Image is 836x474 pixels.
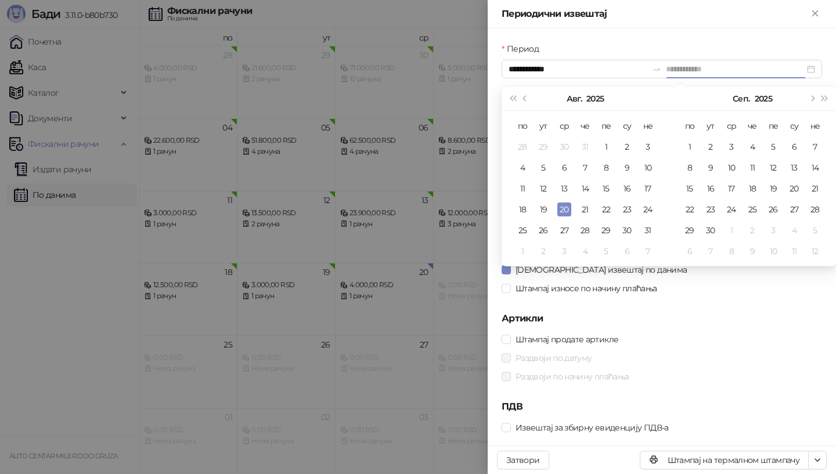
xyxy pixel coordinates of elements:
td: 2025-08-21 [575,199,596,220]
button: Следећа година (Control + right) [819,87,831,110]
div: 28 [516,140,529,154]
td: 2025-09-04 [742,136,763,157]
button: Изабери месец [733,87,749,110]
div: 4 [516,161,529,175]
th: не [805,115,826,136]
td: 2025-09-16 [700,178,721,199]
td: 2025-09-04 [575,241,596,262]
div: 7 [808,140,822,154]
span: Штампај износе по начину плаћања [511,282,662,295]
div: 27 [557,223,571,237]
div: Периодични извештај [502,7,808,21]
div: 7 [578,161,592,175]
td: 2025-09-21 [805,178,826,199]
div: 12 [766,161,780,175]
div: 26 [536,223,550,237]
div: 18 [745,182,759,196]
div: 30 [557,140,571,154]
div: 3 [641,140,655,154]
div: 15 [683,182,697,196]
div: 30 [704,223,718,237]
td: 2025-08-26 [533,220,554,241]
td: 2025-09-25 [742,199,763,220]
td: 2025-09-18 [742,178,763,199]
td: 2025-10-02 [742,220,763,241]
div: 9 [620,161,634,175]
td: 2025-08-11 [512,178,533,199]
td: 2025-08-03 [637,136,658,157]
td: 2025-08-12 [533,178,554,199]
div: 17 [641,182,655,196]
div: 13 [557,182,571,196]
td: 2025-09-09 [700,157,721,178]
div: 5 [536,161,550,175]
th: пе [596,115,617,136]
div: 27 [787,202,801,216]
td: 2025-09-02 [533,241,554,262]
div: 5 [808,223,822,237]
div: 3 [766,223,780,237]
td: 2025-08-30 [617,220,637,241]
div: 16 [620,182,634,196]
div: 26 [766,202,780,216]
td: 2025-08-04 [512,157,533,178]
div: 14 [808,161,822,175]
div: 22 [599,202,613,216]
td: 2025-10-03 [763,220,784,241]
span: Штампај продате артикле [511,333,623,346]
label: Период [502,42,546,55]
span: [DEMOGRAPHIC_DATA] извештај по данима [511,263,691,276]
td: 2025-09-06 [784,136,805,157]
div: 17 [725,182,738,196]
div: 6 [683,244,697,258]
td: 2025-09-22 [679,199,700,220]
button: Изабери годину [586,87,604,110]
div: 10 [725,161,738,175]
td: 2025-09-08 [679,157,700,178]
td: 2025-09-02 [700,136,721,157]
td: 2025-07-28 [512,136,533,157]
button: Претходна година (Control + left) [506,87,519,110]
th: че [575,115,596,136]
th: су [617,115,637,136]
div: 19 [536,202,550,216]
div: 1 [599,140,613,154]
div: 21 [808,182,822,196]
td: 2025-10-07 [700,241,721,262]
div: 28 [808,202,822,216]
td: 2025-08-10 [637,157,658,178]
td: 2025-09-29 [679,220,700,241]
td: 2025-09-28 [805,199,826,220]
th: ср [721,115,742,136]
div: 1 [516,244,529,258]
th: че [742,115,763,136]
button: Изабери годину [755,87,772,110]
td: 2025-08-01 [596,136,617,157]
td: 2025-09-19 [763,178,784,199]
td: 2025-08-31 [637,220,658,241]
td: 2025-09-07 [637,241,658,262]
td: 2025-08-22 [596,199,617,220]
td: 2025-08-15 [596,178,617,199]
td: 2025-09-30 [700,220,721,241]
div: 3 [557,244,571,258]
td: 2025-10-04 [784,220,805,241]
td: 2025-10-11 [784,241,805,262]
td: 2025-08-06 [554,157,575,178]
div: 20 [557,202,571,216]
div: 25 [516,223,529,237]
td: 2025-09-12 [763,157,784,178]
div: 15 [599,182,613,196]
div: 19 [766,182,780,196]
td: 2025-10-09 [742,241,763,262]
span: Раздвоји по датуму [511,352,596,364]
td: 2025-09-06 [617,241,637,262]
div: 9 [704,161,718,175]
div: 6 [557,161,571,175]
h5: ПДВ [502,400,822,414]
td: 2025-07-29 [533,136,554,157]
td: 2025-08-07 [575,157,596,178]
button: Штампај на термалном штампачу [640,451,809,469]
div: 28 [578,223,592,237]
td: 2025-10-01 [721,220,742,241]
